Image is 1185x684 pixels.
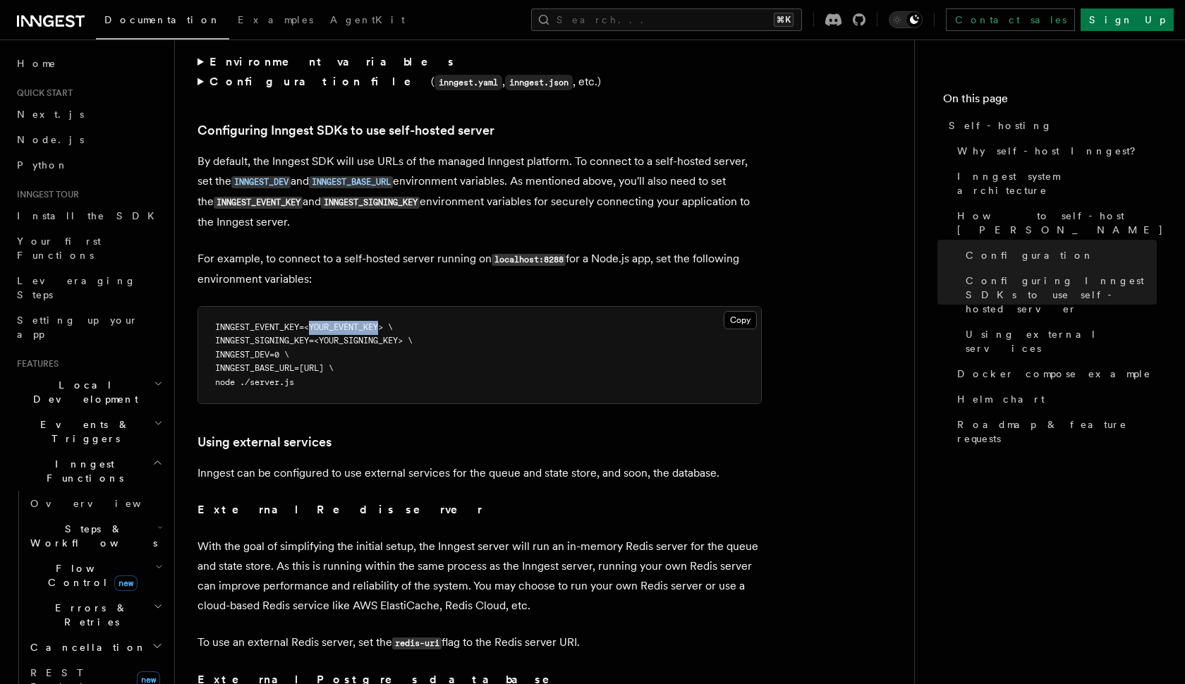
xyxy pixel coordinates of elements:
[209,55,456,68] strong: Environment variables
[25,522,157,550] span: Steps & Workflows
[1081,8,1174,31] a: Sign Up
[957,209,1164,237] span: How to self-host [PERSON_NAME]
[957,392,1045,406] span: Helm chart
[215,322,393,332] span: INNGEST_EVENT_KEY=<YOUR_EVENT_KEY> \
[215,336,413,346] span: INNGEST_SIGNING_KEY=<YOUR_SIGNING_KEY> \
[11,451,166,491] button: Inngest Functions
[197,463,762,483] p: Inngest can be configured to use external services for the queue and state store, and soon, the d...
[11,307,166,347] a: Setting up your app
[17,134,84,145] span: Node.js
[25,595,166,635] button: Errors & Retries
[330,14,405,25] span: AgentKit
[214,197,303,209] code: INNGEST_EVENT_KEY
[25,516,166,556] button: Steps & Workflows
[11,189,79,200] span: Inngest tour
[25,561,155,590] span: Flow Control
[946,8,1075,31] a: Contact sales
[11,203,166,228] a: Install the SDK
[392,637,442,649] code: redis-uri
[943,113,1157,138] a: Self-hosting
[11,51,166,76] a: Home
[197,52,762,72] summary: Environment variables
[17,159,68,171] span: Python
[949,118,1052,133] span: Self-hosting
[309,174,393,188] a: INNGEST_BASE_URL
[957,417,1157,446] span: Roadmap & feature requests
[11,127,166,152] a: Node.js
[30,498,176,509] span: Overview
[231,174,291,188] a: INNGEST_DEV
[11,152,166,178] a: Python
[197,432,332,452] a: Using external services
[197,503,482,516] strong: External Redis server
[957,367,1151,381] span: Docker compose example
[505,75,573,90] code: inngest.json
[435,75,502,90] code: inngest.yaml
[17,56,56,71] span: Home
[25,601,153,629] span: Errors & Retries
[774,13,794,27] kbd: ⌘K
[231,176,291,188] code: INNGEST_DEV
[197,249,762,289] p: For example, to connect to a self-hosted server running on for a Node.js app, set the following e...
[197,72,762,92] summary: Configuration file(inngest.yaml,inngest.json, etc.)
[11,457,152,485] span: Inngest Functions
[960,322,1157,361] a: Using external services
[197,152,762,232] p: By default, the Inngest SDK will use URLs of the managed Inngest platform. To connect to a self-h...
[25,635,166,660] button: Cancellation
[96,4,229,39] a: Documentation
[11,268,166,307] a: Leveraging Steps
[197,633,762,653] p: To use an external Redis server, set the flag to the Redis server URI.
[215,377,294,387] span: node ./server.js
[952,361,1157,386] a: Docker compose example
[943,90,1157,113] h4: On this page
[215,363,334,373] span: INNGEST_BASE_URL=[URL] \
[960,268,1157,322] a: Configuring Inngest SDKs to use self-hosted server
[960,243,1157,268] a: Configuration
[309,176,393,188] code: INNGEST_BASE_URL
[215,350,289,360] span: INNGEST_DEV=0 \
[11,372,166,412] button: Local Development
[114,575,138,591] span: new
[957,169,1157,197] span: Inngest system architecture
[321,197,420,209] code: INNGEST_SIGNING_KEY
[17,210,163,221] span: Install the SDK
[11,102,166,127] a: Next.js
[25,640,147,654] span: Cancellation
[11,87,73,99] span: Quick start
[492,254,566,266] code: localhost:8288
[17,109,84,120] span: Next.js
[209,75,431,88] strong: Configuration file
[952,386,1157,412] a: Helm chart
[17,236,101,261] span: Your first Functions
[11,412,166,451] button: Events & Triggers
[966,248,1094,262] span: Configuration
[197,537,762,616] p: With the goal of simplifying the initial setup, the Inngest server will run an in-memory Redis se...
[11,358,59,370] span: Features
[17,314,138,340] span: Setting up your app
[966,274,1157,316] span: Configuring Inngest SDKs to use self-hosted server
[531,8,802,31] button: Search...⌘K
[966,327,1157,355] span: Using external services
[724,311,757,329] button: Copy
[238,14,313,25] span: Examples
[952,138,1157,164] a: Why self-host Inngest?
[17,275,136,300] span: Leveraging Steps
[322,4,413,38] a: AgentKit
[11,228,166,268] a: Your first Functions
[229,4,322,38] a: Examples
[104,14,221,25] span: Documentation
[25,491,166,516] a: Overview
[197,121,494,140] a: Configuring Inngest SDKs to use self-hosted server
[889,11,923,28] button: Toggle dark mode
[952,164,1157,203] a: Inngest system architecture
[25,556,166,595] button: Flow Controlnew
[11,378,154,406] span: Local Development
[952,412,1157,451] a: Roadmap & feature requests
[11,417,154,446] span: Events & Triggers
[957,144,1145,158] span: Why self-host Inngest?
[952,203,1157,243] a: How to self-host [PERSON_NAME]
